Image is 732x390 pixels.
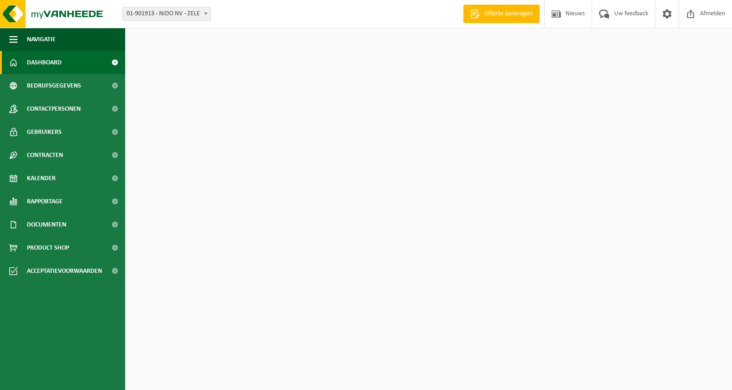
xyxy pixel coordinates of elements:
[27,144,63,167] span: Contracten
[27,97,81,120] span: Contactpersonen
[27,28,56,51] span: Navigatie
[27,190,63,213] span: Rapportage
[27,259,102,283] span: Acceptatievoorwaarden
[27,74,81,97] span: Bedrijfsgegevens
[122,7,211,21] span: 01-901913 - NIDO NV - ZELE
[27,167,56,190] span: Kalender
[27,120,62,144] span: Gebruikers
[482,9,535,19] span: Offerte aanvragen
[27,213,66,236] span: Documenten
[27,236,69,259] span: Product Shop
[463,5,540,23] a: Offerte aanvragen
[27,51,62,74] span: Dashboard
[123,7,210,20] span: 01-901913 - NIDO NV - ZELE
